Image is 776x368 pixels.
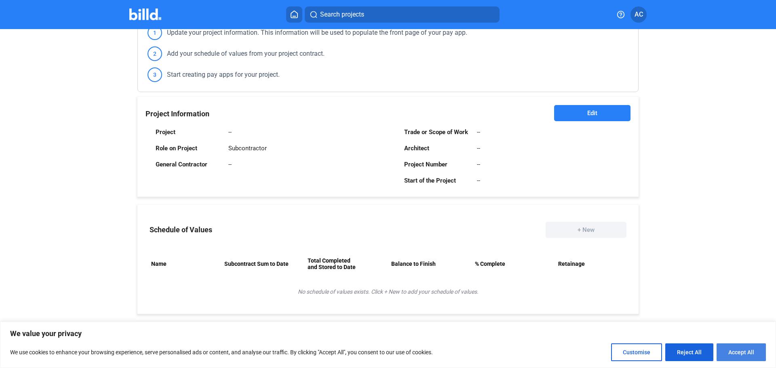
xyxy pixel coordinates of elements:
[555,254,639,273] th: Retainage
[477,160,480,168] div: --
[304,254,388,273] th: Total Completed and Stored to Date
[554,105,630,121] button: Edit
[477,144,480,152] div: --
[156,160,220,168] div: General Contractor
[472,254,555,273] th: % Complete
[587,109,597,117] span: Edit
[635,10,643,19] span: AC
[388,254,472,273] th: Balance to Finish
[150,226,212,234] div: Schedule of Values
[148,25,467,40] div: Update your project information. This information will be used to populate the front page of your...
[665,343,713,361] button: Reject All
[404,128,469,136] div: Trade or Scope of Work
[717,343,766,361] button: Accept All
[305,6,500,23] button: Search projects
[228,128,232,136] div: --
[221,254,305,273] th: Subcontract Sum to Date
[148,46,162,61] span: 2
[477,177,480,185] div: --
[145,109,209,118] span: Project Information
[129,8,161,20] img: Billd Company Logo
[156,128,220,136] div: Project
[404,177,469,185] div: Start of the Project
[137,254,221,273] th: Name
[228,144,267,152] div: Subcontractor
[630,6,647,23] button: AC
[148,46,325,61] div: Add your schedule of values from your project contract.
[10,329,766,339] p: We value your privacy
[404,144,469,152] div: Architect
[320,10,364,19] span: Search projects
[546,222,626,238] button: + New
[228,160,232,168] div: --
[611,343,662,361] button: Customise
[148,67,162,82] span: 3
[137,282,639,302] div: No schedule of values exists. Click + New to add your schedule of values.
[10,347,433,357] p: We use cookies to enhance your browsing experience, serve personalised ads or content, and analys...
[404,160,469,168] div: Project Number
[148,67,280,82] div: Start creating pay apps for your project.
[148,25,162,40] span: 1
[477,128,480,136] div: --
[156,144,220,152] div: Role on Project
